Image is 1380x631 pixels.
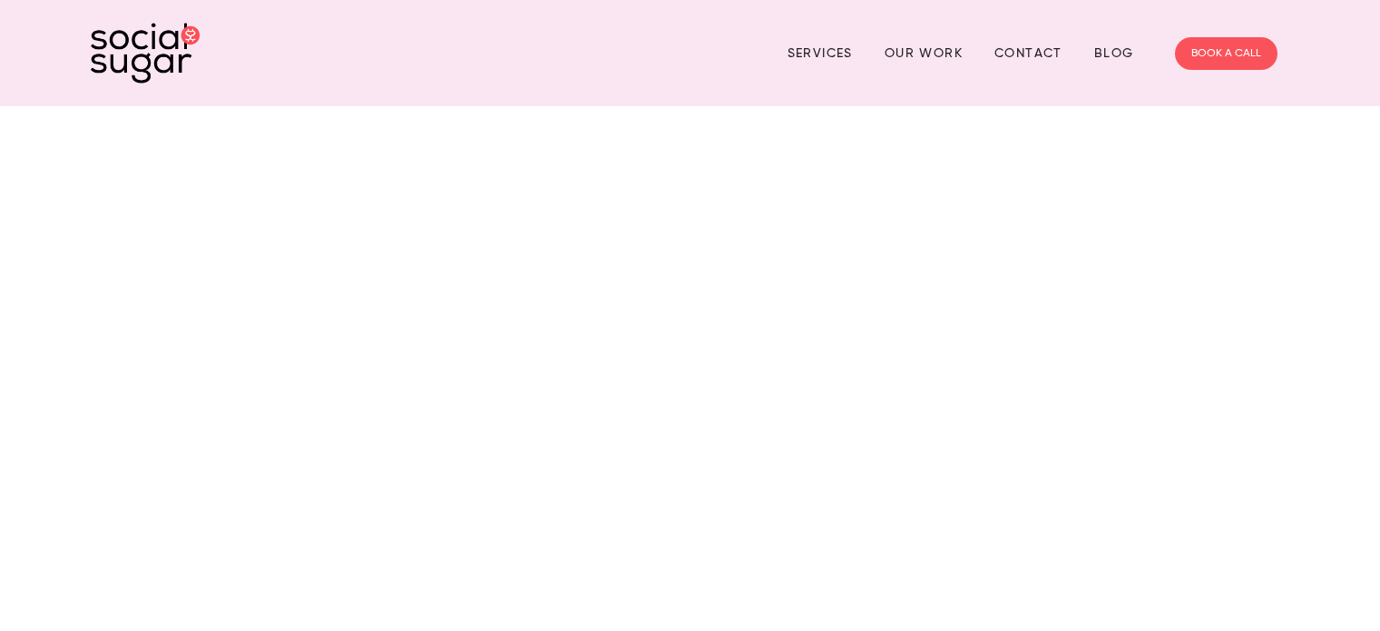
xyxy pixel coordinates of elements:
a: Services [788,39,853,67]
a: Blog [1094,39,1134,67]
a: BOOK A CALL [1175,37,1277,70]
a: Our Work [885,39,963,67]
a: Contact [994,39,1062,67]
img: SocialSugar [91,23,200,84]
